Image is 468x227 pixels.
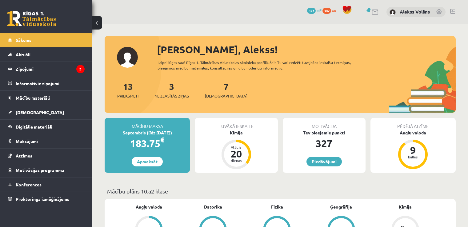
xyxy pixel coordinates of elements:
a: Atzīmes [8,149,85,163]
span: Mācību materiāli [16,95,50,101]
div: 327 [283,136,366,151]
a: [DEMOGRAPHIC_DATA] [8,105,85,119]
span: Priekšmeti [117,93,138,99]
a: Ziņojumi3 [8,62,85,76]
div: 9 [404,145,422,155]
span: 327 [307,8,316,14]
div: [PERSON_NAME], Alekss! [157,42,456,57]
a: Angļu valoda 9 balles [370,129,456,170]
span: Aktuāli [16,52,30,57]
a: Motivācijas programma [8,163,85,177]
a: Proktoringa izmēģinājums [8,192,85,206]
div: Tev pieejamie punkti [283,129,366,136]
img: Alekss Volāns [390,9,396,15]
div: balles [404,155,422,159]
a: 7[DEMOGRAPHIC_DATA] [205,81,247,99]
span: mP [317,8,322,13]
a: Ķīmija Atlicis 20 dienas [195,129,278,170]
a: Ģeogrāfija [330,204,352,210]
legend: Ziņojumi [16,62,85,76]
legend: Maksājumi [16,134,85,148]
a: Datorika [204,204,222,210]
a: Konferences [8,177,85,192]
span: Digitālie materiāli [16,124,52,129]
span: [DEMOGRAPHIC_DATA] [16,110,64,115]
a: 327 mP [307,8,322,13]
span: Neizlasītās ziņas [154,93,189,99]
div: Pēdējā atzīme [370,118,456,129]
a: Piedāvājumi [306,157,342,166]
a: Mācību materiāli [8,91,85,105]
div: dienas [227,159,246,162]
span: Konferences [16,182,42,187]
div: 183.75 [105,136,190,151]
span: Proktoringa izmēģinājums [16,196,69,202]
a: 13Priekšmeti [117,81,138,99]
a: Fizika [271,204,283,210]
a: Rīgas 1. Tālmācības vidusskola [7,11,56,26]
span: Motivācijas programma [16,167,64,173]
a: Alekss Volāns [400,9,430,15]
a: Maksājumi [8,134,85,148]
a: 302 xp [322,8,339,13]
a: Digitālie materiāli [8,120,85,134]
a: Informatīvie ziņojumi [8,76,85,90]
span: xp [332,8,336,13]
div: Atlicis [227,145,246,149]
i: 3 [76,65,85,73]
span: [DEMOGRAPHIC_DATA] [205,93,247,99]
span: € [160,135,164,144]
div: Tuvākā ieskaite [195,118,278,129]
div: Motivācija [283,118,366,129]
div: Angļu valoda [370,129,456,136]
a: 3Neizlasītās ziņas [154,81,189,99]
p: Mācību plāns 10.a2 klase [107,187,453,195]
a: Apmaksāt [132,157,163,166]
legend: Informatīvie ziņojumi [16,76,85,90]
a: Ķīmija [399,204,412,210]
div: Septembris (līdz [DATE]) [105,129,190,136]
span: 302 [322,8,331,14]
a: Aktuāli [8,47,85,62]
div: 20 [227,149,246,159]
span: Sākums [16,37,31,43]
a: Angļu valoda [136,204,162,210]
div: Laipni lūgts savā Rīgas 1. Tālmācības vidusskolas skolnieka profilā. Šeit Tu vari redzēt tuvojošo... [158,60,368,71]
div: Ķīmija [195,129,278,136]
a: Sākums [8,33,85,47]
span: Atzīmes [16,153,32,158]
div: Mācību maksa [105,118,190,129]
